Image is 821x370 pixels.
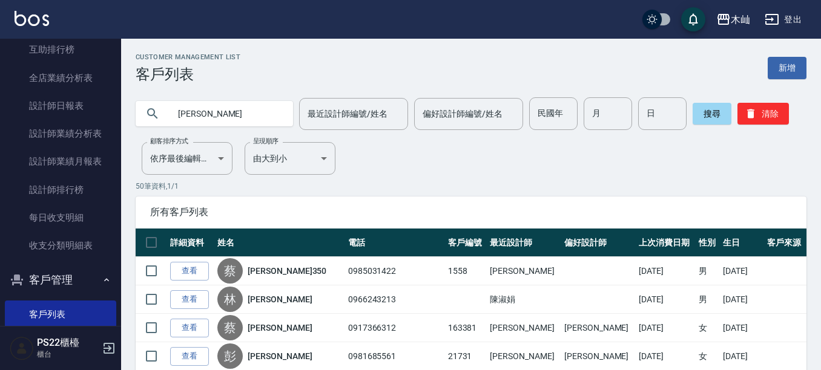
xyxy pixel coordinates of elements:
[245,142,335,175] div: 由大到小
[693,103,731,125] button: 搜尋
[768,57,806,79] a: 新增
[217,258,243,284] div: 蔡
[170,319,209,337] a: 查看
[737,103,789,125] button: 清除
[5,92,116,120] a: 設計師日報表
[136,181,806,192] p: 50 筆資料, 1 / 1
[5,176,116,204] a: 設計師排行榜
[170,347,209,366] a: 查看
[696,314,720,342] td: 女
[248,322,312,334] a: [PERSON_NAME]
[170,97,283,130] input: 搜尋關鍵字
[561,314,636,342] td: [PERSON_NAME]
[696,285,720,314] td: 男
[720,229,765,257] th: 生日
[345,285,445,314] td: 0966243213
[731,12,750,27] div: 木屾
[445,257,487,285] td: 1558
[217,343,243,369] div: 彭
[487,257,561,285] td: [PERSON_NAME]
[170,262,209,281] a: 查看
[217,287,243,312] div: 林
[696,229,720,257] th: 性別
[37,349,99,360] p: 櫃台
[5,148,116,175] a: 設計師業績月報表
[248,350,312,362] a: [PERSON_NAME]
[636,314,696,342] td: [DATE]
[142,142,232,175] div: 依序最後編輯時間
[5,300,116,328] a: 客戶列表
[150,137,188,146] label: 顧客排序方式
[696,257,720,285] td: 男
[10,336,34,360] img: Person
[720,257,765,285] td: [DATE]
[487,314,561,342] td: [PERSON_NAME]
[15,11,49,26] img: Logo
[248,265,326,277] a: [PERSON_NAME]350
[636,285,696,314] td: [DATE]
[760,8,806,31] button: 登出
[636,229,696,257] th: 上次消費日期
[345,257,445,285] td: 0985031422
[5,264,116,296] button: 客戶管理
[136,66,240,83] h3: 客戶列表
[5,36,116,63] a: 互助排行榜
[5,204,116,232] a: 每日收支明細
[214,229,345,257] th: 姓名
[217,315,243,340] div: 蔡
[5,232,116,259] a: 收支分類明細表
[681,7,705,31] button: save
[487,285,561,314] td: 陳淑娟
[720,314,765,342] td: [DATE]
[170,290,209,309] a: 查看
[167,229,214,257] th: 詳細資料
[5,120,116,148] a: 設計師業績分析表
[764,229,806,257] th: 客戶來源
[345,314,445,342] td: 0917366312
[253,137,279,146] label: 呈現順序
[37,337,99,349] h5: PS22櫃檯
[711,7,755,32] button: 木屾
[561,229,636,257] th: 偏好設計師
[636,257,696,285] td: [DATE]
[150,206,792,218] span: 所有客戶列表
[487,229,561,257] th: 最近設計師
[720,285,765,314] td: [DATE]
[345,229,445,257] th: 電話
[445,314,487,342] td: 163381
[5,64,116,92] a: 全店業績分析表
[136,53,240,61] h2: Customer Management List
[248,293,312,305] a: [PERSON_NAME]
[445,229,487,257] th: 客戶編號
